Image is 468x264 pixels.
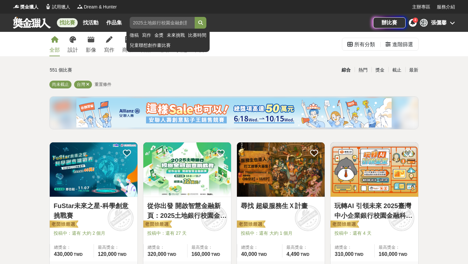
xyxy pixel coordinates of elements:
span: 總獎金： [241,244,278,251]
img: 老闆娘嚴選 [329,220,359,229]
span: 最高獎金： [98,244,134,251]
div: 所有分類 [354,38,375,51]
div: 進階篩選 [392,38,413,51]
a: 玩轉AI 引領未來 2025臺灣中小企業銀行校園金融科技創意挑戰賽 [334,201,414,220]
img: 老闆娘嚴選 [236,220,266,229]
a: 寫作 [104,32,114,56]
span: 投稿中：還有 大約 1 個月 [241,230,321,237]
a: 全部 [49,32,60,56]
img: Cover Image [331,142,418,197]
div: 獎金 [371,64,388,76]
img: Cover Image [237,142,325,197]
a: Logo試用獵人 [45,4,70,10]
div: 最新 [405,64,422,76]
span: 總獎金： [148,244,183,251]
span: 投稿中：還有 27 天 [147,230,227,237]
a: 設計 [68,32,78,56]
span: TWD [258,252,267,257]
a: 找活動 [80,18,101,27]
span: 投稿中：還有 大約 2 個月 [54,230,134,237]
img: Cover Image [50,142,137,197]
span: TWD [398,252,407,257]
a: Logo獎金獵人 [13,4,38,10]
div: 全部 [49,46,60,54]
div: 551 個比賽 [50,64,172,76]
span: TWD [167,252,176,257]
a: 主辦專區 [412,4,430,10]
span: 120,000 [98,251,117,257]
img: 老闆娘嚴選 [142,220,172,229]
a: 徵稿 [130,32,139,39]
span: 160,000 [191,251,210,257]
a: 兒童聯想創作畫比賽 [130,42,206,49]
a: 比賽時間 [188,32,206,39]
div: 影像 [86,46,96,54]
img: 老闆娘嚴選 [48,220,78,229]
span: 4 [414,18,416,22]
a: 金獎 [154,32,163,39]
img: Cover Image [143,142,231,197]
a: 找比賽 [57,18,78,27]
div: 截止 [388,64,405,76]
div: 張 [420,19,428,27]
a: 辦比賽 [373,17,406,28]
span: 台灣 [77,82,85,87]
img: cf4fb443-4ad2-4338-9fa3-b46b0bf5d316.png [76,98,392,127]
span: 最高獎金： [191,244,227,251]
span: 投稿中：還有 4 天 [334,230,414,237]
a: 作品集 [104,18,124,27]
input: 2025土地銀行校園金融創意挑戰賽：從你出發 開啟智慧金融新頁 [130,17,195,29]
div: 綜合 [338,64,355,76]
div: 設計 [68,46,78,54]
img: Logo [13,3,19,10]
span: 獎金獵人 [20,4,38,10]
div: 張儷馨 [431,19,447,27]
div: 寫作 [104,46,114,54]
span: 310,000 [335,251,354,257]
span: 最高獎金： [379,244,414,251]
span: 320,000 [148,251,166,257]
div: 商業 [122,46,133,54]
div: 熱門 [355,64,371,76]
span: Dream & Hunter [84,4,117,10]
span: 最高獎金： [286,244,321,251]
span: TWD [301,252,309,257]
span: TWD [355,252,363,257]
span: TWD [118,252,126,257]
span: 重置條件 [95,82,111,87]
span: 4,490 [286,251,299,257]
span: TWD [74,252,83,257]
a: 商業 [122,32,133,56]
a: LogoDream & Hunter [77,4,117,10]
span: 總獎金： [335,244,370,251]
a: 未來挑戰 [167,32,185,39]
a: 寫作 [142,32,151,39]
span: TWD [211,252,220,257]
span: 430,000 [54,251,73,257]
span: 尚未截止 [52,82,69,87]
a: 影像 [86,32,96,56]
a: 從你出發 開啟智慧金融新頁：2025土地銀行校園金融創意挑戰賽 [147,201,227,220]
img: Logo [45,3,51,10]
span: 總獎金： [54,244,90,251]
span: 160,000 [379,251,397,257]
a: 服務介紹 [437,4,455,10]
span: 40,000 [241,251,257,257]
img: Logo [77,3,83,10]
span: 試用獵人 [52,4,70,10]
a: FuStar未來之星-科學創意挑戰賽 [54,201,134,220]
a: 尋找 超級服務生Ｘ計畫 [241,201,321,211]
